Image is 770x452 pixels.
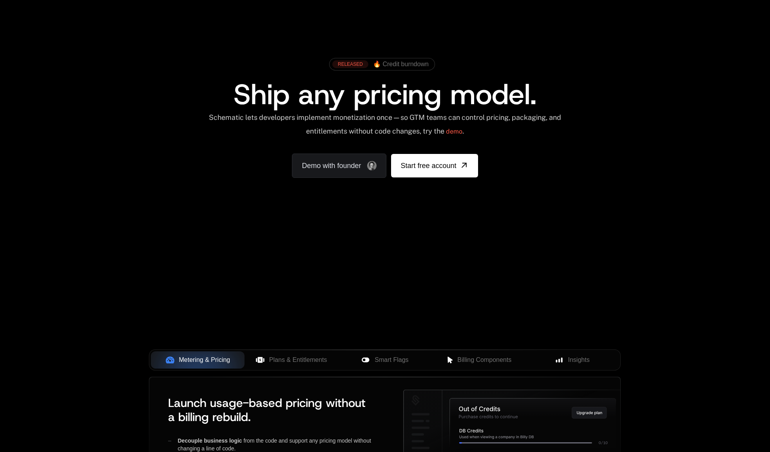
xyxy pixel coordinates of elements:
span: Launch usage-based pricing without a billing rebuild. [168,395,366,425]
button: Insights [525,351,619,369]
span: Start free account [400,160,456,171]
span: Smart Flags [375,355,408,365]
span: Metering & Pricing [179,355,230,365]
a: [object Object] [391,154,478,177]
g: /10 [601,441,607,444]
a: demo [446,122,462,141]
span: Ship any pricing model. [234,76,536,113]
span: 🔥 Credit burndown [373,61,429,68]
button: Billing Components [432,351,525,369]
span: Insights [568,355,590,365]
g: Out of Credits [459,407,500,411]
div: Schematic lets developers implement monetization once — so GTM teams can control pricing, packagi... [208,113,562,141]
span: Billing Components [457,355,511,365]
g: Purchase credits to continue [459,415,518,419]
g: 0 [599,441,601,444]
button: Plans & Entitlements [245,351,338,369]
button: Metering & Pricing [151,351,245,369]
g: Used when viewing a company in Billy DB [460,436,534,439]
span: Decouple business logic [178,438,242,444]
a: [object Object],[object Object] [332,60,429,68]
a: Demo with founder, ,[object Object] [292,154,386,178]
span: Plans & Entitlements [269,355,327,365]
button: Smart Flags [338,351,432,369]
g: Upgrade plan [577,411,602,415]
div: RELEASED [332,60,368,68]
img: Founder [367,161,377,170]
